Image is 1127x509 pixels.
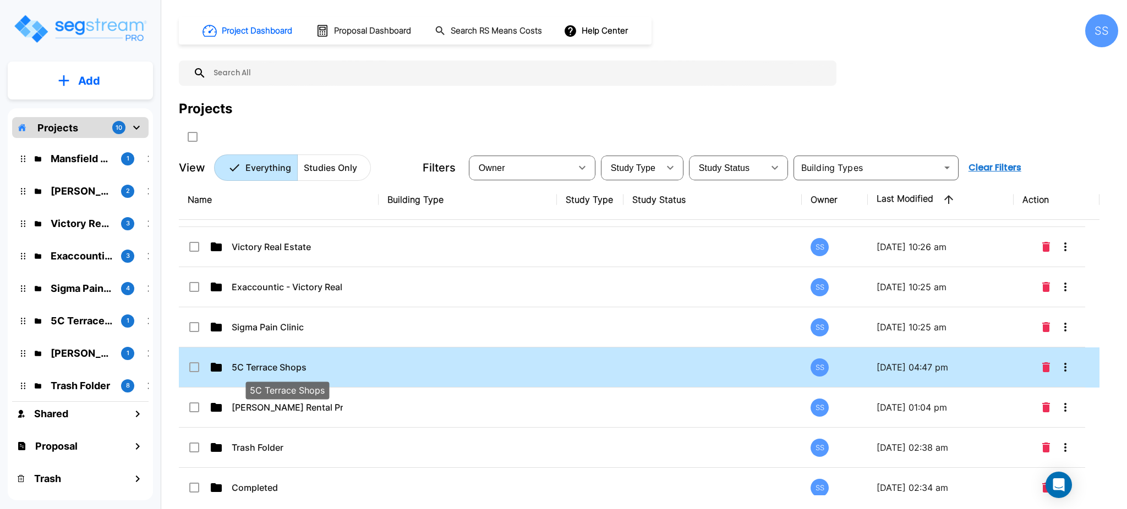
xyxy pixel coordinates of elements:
[1038,356,1054,378] button: Delete
[232,441,343,454] p: Trash Folder
[13,13,147,45] img: Logo
[126,284,130,293] p: 4
[797,160,937,175] input: Building Types
[699,163,750,173] span: Study Status
[802,180,868,220] th: Owner
[214,154,371,181] div: Platform
[51,378,112,393] p: Trash Folder
[1014,180,1099,220] th: Action
[78,73,100,89] p: Add
[232,481,343,494] p: Completed
[811,278,829,296] div: SS
[561,20,632,41] button: Help Center
[179,180,379,220] th: Name
[126,186,130,196] p: 2
[297,154,371,181] button: Studies Only
[126,251,130,261] p: 3
[1054,236,1076,258] button: More-Options
[51,281,112,296] p: Sigma Pain Clinic
[51,313,112,328] p: 5C Terrace Shops
[691,152,764,183] div: Select
[34,406,68,421] h1: Shared
[51,346,112,361] p: McLane Rental Properties
[1054,316,1076,338] button: More-Options
[126,381,130,390] p: 8
[232,320,343,334] p: Sigma Pain Clinic
[811,399,829,417] div: SS
[939,160,955,175] button: Open
[35,439,78,453] h1: Proposal
[51,151,112,166] p: Mansfield Medical Partners
[34,471,61,486] h1: Trash
[379,180,557,220] th: Building Type
[1038,316,1054,338] button: Delete
[8,65,153,97] button: Add
[304,161,357,174] p: Studies Only
[232,280,343,294] p: Exaccountic - Victory Real Estate
[1038,436,1054,458] button: Delete
[1038,236,1054,258] button: Delete
[1038,396,1054,418] button: Delete
[127,316,129,325] p: 1
[877,481,1004,494] p: [DATE] 02:34 am
[51,248,112,263] p: Exaccountic - Victory Real Estate
[198,19,298,43] button: Project Dashboard
[1054,396,1076,418] button: More-Options
[250,384,325,397] p: 5C Terrace Shops
[1054,436,1076,458] button: More-Options
[51,184,112,198] p: Herin Family Investments
[811,358,829,377] div: SS
[811,439,829,457] div: SS
[877,240,1004,253] p: [DATE] 10:26 am
[179,159,205,176] p: View
[423,159,456,176] p: Filters
[877,441,1004,454] p: [DATE] 02:38 am
[868,180,1013,220] th: Last Modified
[1046,472,1072,498] div: Open Intercom Messenger
[206,60,831,86] input: Search All
[311,19,417,42] button: Proposal Dashboard
[334,25,411,37] h1: Proposal Dashboard
[811,479,829,497] div: SS
[557,180,623,220] th: Study Type
[116,123,122,132] p: 10
[430,20,548,42] button: Search RS Means Costs
[964,157,1026,179] button: Clear Filters
[623,180,802,220] th: Study Status
[1054,356,1076,378] button: More-Options
[877,361,1004,374] p: [DATE] 04:47 pm
[214,154,298,181] button: Everything
[179,99,232,119] div: Projects
[37,120,78,135] p: Projects
[232,401,343,414] p: [PERSON_NAME] Rental Properties
[1038,276,1054,298] button: Delete
[222,25,292,37] h1: Project Dashboard
[877,280,1004,294] p: [DATE] 10:25 am
[877,401,1004,414] p: [DATE] 01:04 pm
[245,161,291,174] p: Everything
[127,348,129,358] p: 1
[877,320,1004,334] p: [DATE] 10:25 am
[126,219,130,228] p: 3
[127,154,129,163] p: 1
[451,25,542,37] h1: Search RS Means Costs
[1085,14,1118,47] div: SS
[232,361,343,374] p: 5C Terrace Shops
[182,126,204,148] button: SelectAll
[1054,276,1076,298] button: More-Options
[1038,477,1054,499] button: Delete
[232,240,343,253] p: Victory Real Estate
[471,152,571,183] div: Select
[51,216,112,231] p: Victory Real Estate
[811,238,829,256] div: SS
[603,152,659,183] div: Select
[811,318,829,336] div: SS
[611,163,655,173] span: Study Type
[479,163,505,173] span: Owner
